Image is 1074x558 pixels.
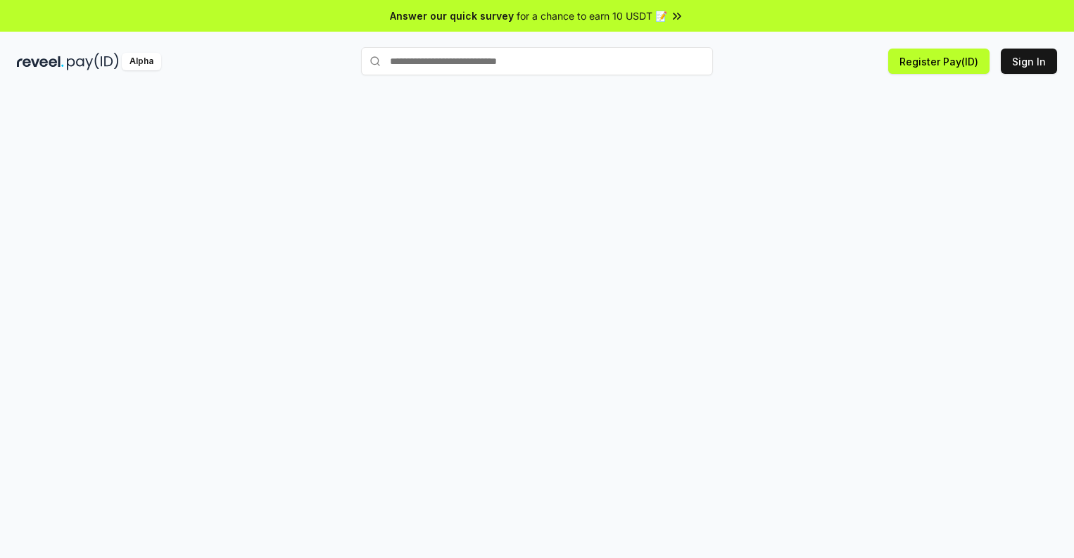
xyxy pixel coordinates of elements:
[122,53,161,70] div: Alpha
[1001,49,1057,74] button: Sign In
[517,8,667,23] span: for a chance to earn 10 USDT 📝
[888,49,990,74] button: Register Pay(ID)
[390,8,514,23] span: Answer our quick survey
[67,53,119,70] img: pay_id
[17,53,64,70] img: reveel_dark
